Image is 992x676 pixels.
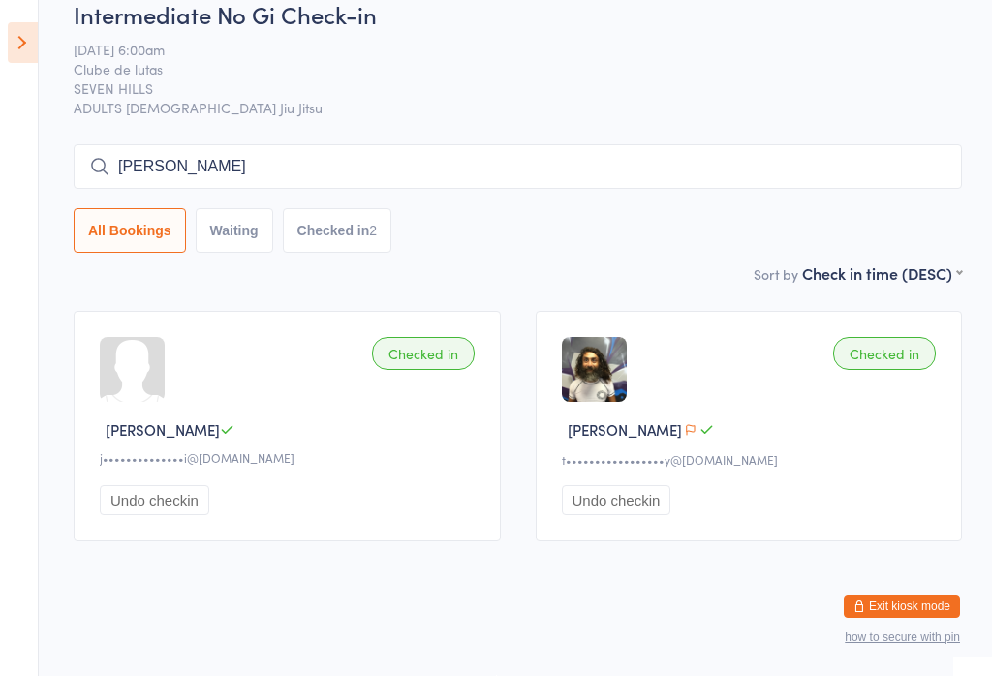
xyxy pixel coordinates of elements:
[74,144,962,189] input: Search
[802,262,962,284] div: Check in time (DESC)
[845,630,960,644] button: how to secure with pin
[562,485,671,515] button: Undo checkin
[562,451,943,468] div: t•••••••••••••••••y@[DOMAIN_NAME]
[844,595,960,618] button: Exit kiosk mode
[100,449,480,466] div: j••••••••••••••i@[DOMAIN_NAME]
[754,264,798,284] label: Sort by
[74,78,932,98] span: SEVEN HILLS
[196,208,273,253] button: Waiting
[283,208,392,253] button: Checked in2
[74,40,932,59] span: [DATE] 6:00am
[562,337,627,402] img: image1641954840.png
[74,98,962,117] span: ADULTS [DEMOGRAPHIC_DATA] Jiu Jitsu
[568,419,682,440] span: [PERSON_NAME]
[369,223,377,238] div: 2
[74,59,932,78] span: Clube de lutas
[100,485,209,515] button: Undo checkin
[833,337,936,370] div: Checked in
[372,337,475,370] div: Checked in
[106,419,220,440] span: [PERSON_NAME]
[74,208,186,253] button: All Bookings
